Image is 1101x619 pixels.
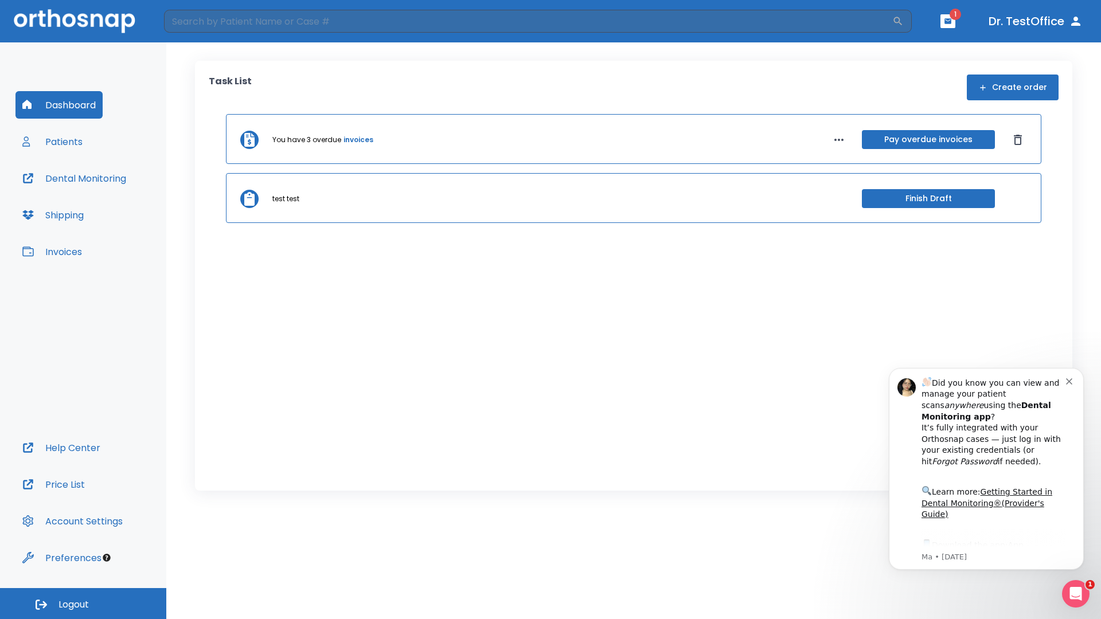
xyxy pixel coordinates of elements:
[862,130,995,149] button: Pay overdue invoices
[272,194,299,204] p: test test
[1086,580,1095,589] span: 1
[50,187,194,245] div: Download the app: | ​ Let us know if you need help getting started!
[872,351,1101,588] iframe: Intercom notifications message
[50,201,194,211] p: Message from Ma, sent 3w ago
[50,190,152,210] a: App Store
[15,238,89,265] button: Invoices
[164,10,892,33] input: Search by Patient Name or Case #
[15,507,130,535] button: Account Settings
[15,471,92,498] button: Price List
[15,128,89,155] button: Patients
[101,553,112,563] div: Tooltip anchor
[15,201,91,229] button: Shipping
[58,598,89,611] span: Logout
[15,91,103,119] button: Dashboard
[343,135,373,145] a: invoices
[862,189,995,208] button: Finish Draft
[15,544,108,571] button: Preferences
[272,135,341,145] p: You have 3 overdue
[984,11,1087,32] button: Dr. TestOffice
[950,9,961,20] span: 1
[1009,131,1027,149] button: Dismiss
[194,25,204,34] button: Dismiss notification
[15,164,133,192] button: Dental Monitoring
[1062,580,1090,608] iframe: Intercom live chat
[15,434,107,461] button: Help Center
[209,75,252,100] p: Task List
[14,9,135,33] img: Orthosnap
[967,75,1059,100] button: Create order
